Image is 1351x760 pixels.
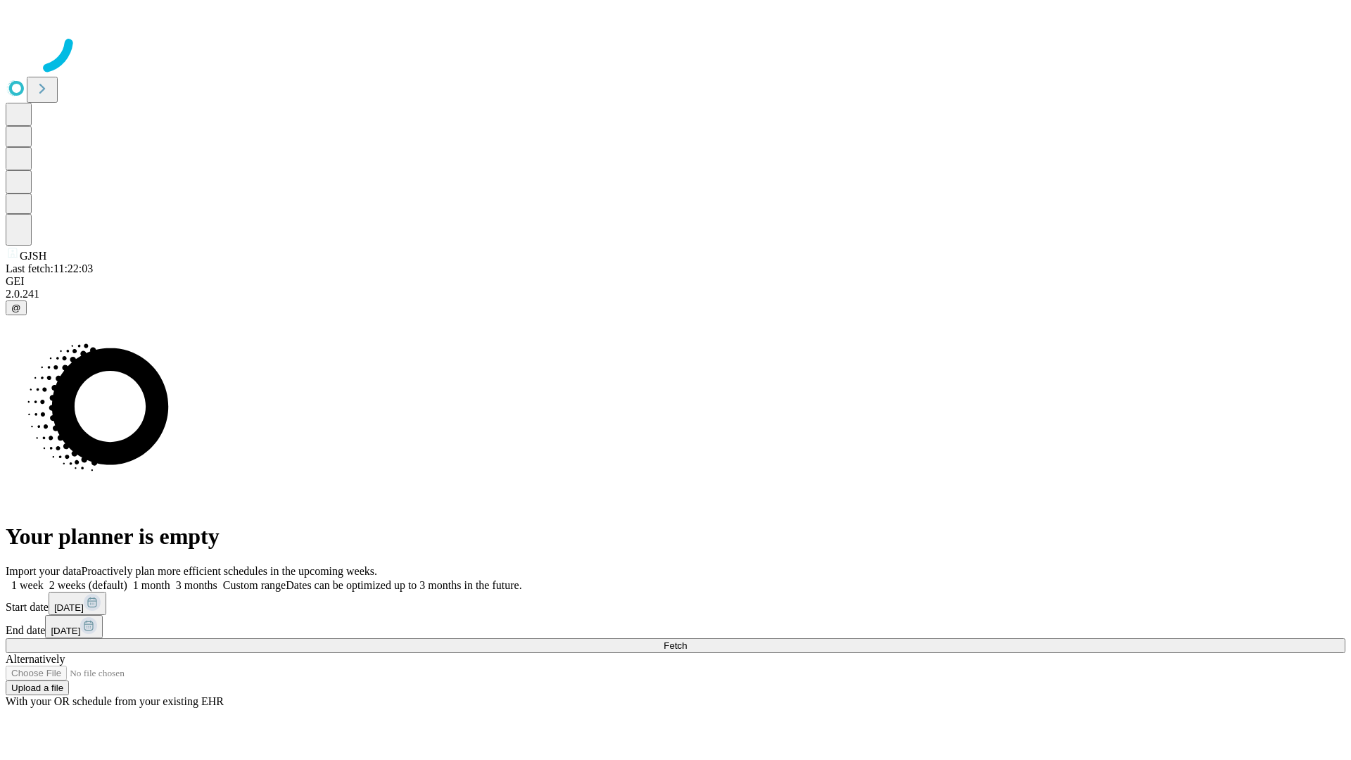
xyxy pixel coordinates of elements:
[82,565,377,577] span: Proactively plan more efficient schedules in the upcoming weeks.
[6,638,1345,653] button: Fetch
[45,615,103,638] button: [DATE]
[6,565,82,577] span: Import your data
[6,653,65,665] span: Alternatively
[6,275,1345,288] div: GEI
[6,262,93,274] span: Last fetch: 11:22:03
[176,579,217,591] span: 3 months
[51,626,80,636] span: [DATE]
[54,602,84,613] span: [DATE]
[11,579,44,591] span: 1 week
[6,592,1345,615] div: Start date
[6,300,27,315] button: @
[6,680,69,695] button: Upload a file
[133,579,170,591] span: 1 month
[6,695,224,707] span: With your OR schedule from your existing EHR
[11,303,21,313] span: @
[49,579,127,591] span: 2 weeks (default)
[49,592,106,615] button: [DATE]
[6,288,1345,300] div: 2.0.241
[286,579,521,591] span: Dates can be optimized up to 3 months in the future.
[20,250,46,262] span: GJSH
[664,640,687,651] span: Fetch
[223,579,286,591] span: Custom range
[6,524,1345,550] h1: Your planner is empty
[6,615,1345,638] div: End date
